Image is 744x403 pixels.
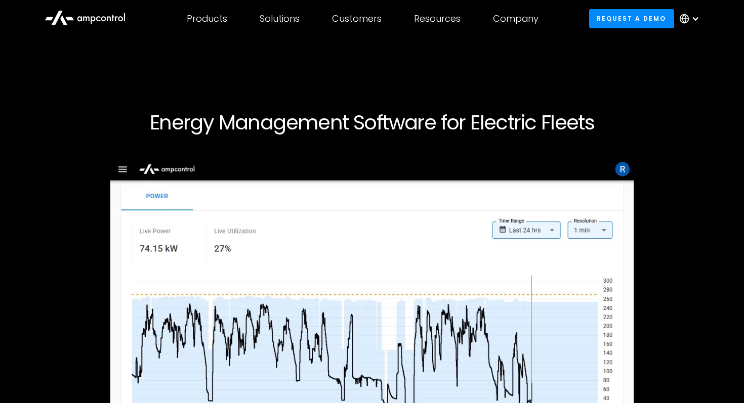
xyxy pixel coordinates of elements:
[332,13,382,24] div: Customers
[493,13,539,24] div: Company
[414,13,461,24] div: Resources
[260,13,300,24] div: Solutions
[187,13,227,24] div: Products
[589,9,674,28] a: Request a demo
[64,110,680,135] h1: Energy Management Software for Electric Fleets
